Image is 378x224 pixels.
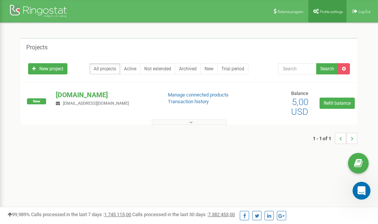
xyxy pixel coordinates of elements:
[104,212,131,217] u: 1 745 115,00
[316,63,338,74] button: Search
[359,10,371,14] span: Log Out
[313,133,335,144] span: 1 - 1 of 1
[353,182,371,200] iframe: Intercom live chat
[168,99,209,104] a: Transaction history
[208,212,235,217] u: 7 382 453,00
[31,212,131,217] span: Calls processed in the last 7 days :
[313,125,357,151] nav: ...
[27,98,46,104] span: New
[28,63,67,74] a: New project
[217,63,248,74] a: Trial period
[120,63,140,74] a: Active
[278,63,317,74] input: Search
[168,92,229,98] a: Manage connected products
[7,212,30,217] span: 99,989%
[90,63,120,74] a: All projects
[56,90,155,100] p: [DOMAIN_NAME]
[320,10,343,14] span: Profile settings
[140,63,175,74] a: Not extended
[26,44,48,51] h5: Projects
[175,63,201,74] a: Archived
[320,98,355,109] a: Refill balance
[278,10,303,14] span: Referral program
[63,101,129,106] span: [EMAIL_ADDRESS][DOMAIN_NAME]
[291,97,308,117] span: 5,00 USD
[291,90,308,96] span: Balance
[132,212,235,217] span: Calls processed in the last 30 days :
[200,63,218,74] a: New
